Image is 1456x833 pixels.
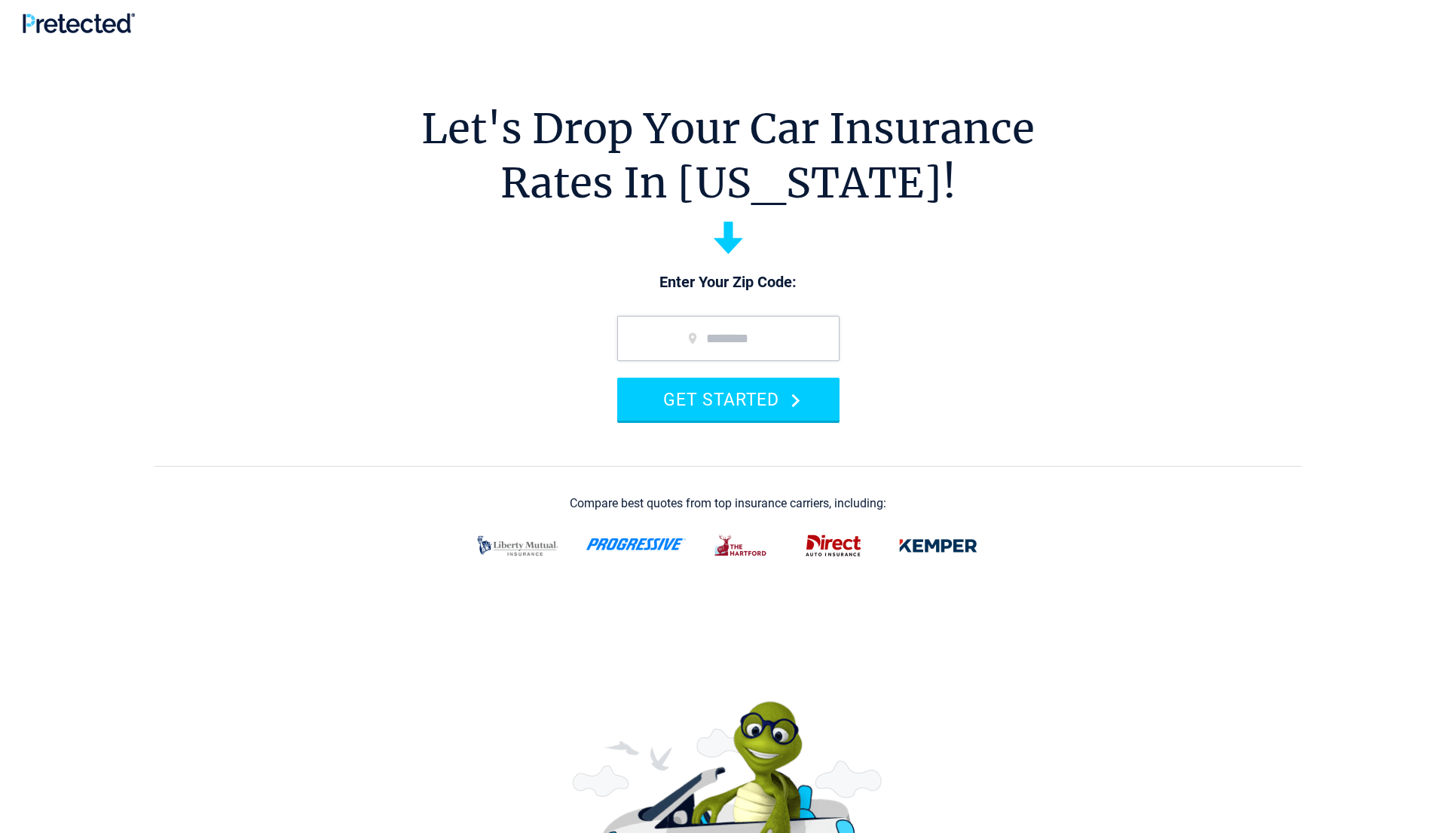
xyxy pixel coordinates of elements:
[797,526,870,565] img: direct
[421,102,1035,210] h1: Let's Drop Your Car Insurance Rates In [US_STATE]!
[586,538,687,550] img: progressive
[468,526,567,565] img: liberty
[889,526,988,565] img: kemper
[617,378,840,421] button: GET STARTED
[617,316,840,361] input: zip code
[602,272,855,293] p: Enter Your Zip Code:
[23,13,135,33] img: Pretected Logo
[705,526,778,565] img: thehartford
[570,497,886,510] div: Compare best quotes from top insurance carriers, including:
